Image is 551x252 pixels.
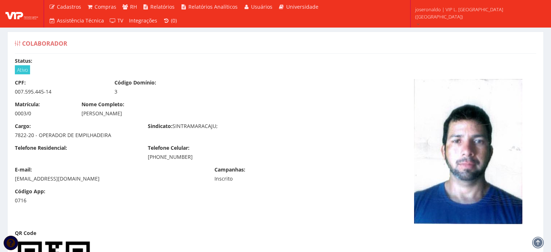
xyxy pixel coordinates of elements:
[15,57,32,65] label: Status:
[251,3,272,10] span: Usuários
[214,166,245,173] label: Campanhas:
[114,88,203,95] div: 3
[188,3,238,10] span: Relatórios Analíticos
[142,123,275,132] div: SINTRAMARACAJU;
[130,3,137,10] span: RH
[148,123,172,130] label: Sindicato:
[415,6,542,20] span: joseronaldo | VIP L. [GEOGRAPHIC_DATA] ([GEOGRAPHIC_DATA])
[214,175,303,182] div: Inscrito
[5,8,38,19] img: logo
[95,3,116,10] span: Compras
[22,40,67,47] span: Colaborador
[15,166,32,173] label: E-mail:
[15,88,104,95] div: 007.595.445-14
[129,17,157,24] span: Integrações
[46,14,107,28] a: Assistência Técnica
[15,230,36,237] label: QR Code
[82,101,124,108] label: Nome Completo:
[15,123,31,130] label: Cargo:
[15,197,71,204] div: 0716
[15,110,71,117] div: 0003/0
[82,110,337,117] div: [PERSON_NAME]
[117,17,123,24] span: TV
[148,144,189,152] label: Telefone Celular:
[148,153,270,161] div: [PHONE_NUMBER]
[171,17,177,24] span: (0)
[15,132,137,139] div: 7822-20 - OPERADOR DE EMPILHADEIRA
[15,175,204,182] div: [EMAIL_ADDRESS][DOMAIN_NAME]
[126,14,160,28] a: Integrações
[107,14,126,28] a: TV
[114,79,156,86] label: Código Domínio:
[15,144,67,152] label: Telefone Residencial:
[15,101,40,108] label: Matrícula:
[15,188,45,195] label: Código App:
[414,79,522,224] img: 89c070398e84f4cec402d625ec511038.jpeg
[150,3,175,10] span: Relatórios
[286,3,318,10] span: Universidade
[160,14,180,28] a: (0)
[57,3,81,10] span: Cadastros
[15,79,26,86] label: CPF:
[57,17,104,24] span: Assistência Técnica
[15,65,30,74] span: Ativo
